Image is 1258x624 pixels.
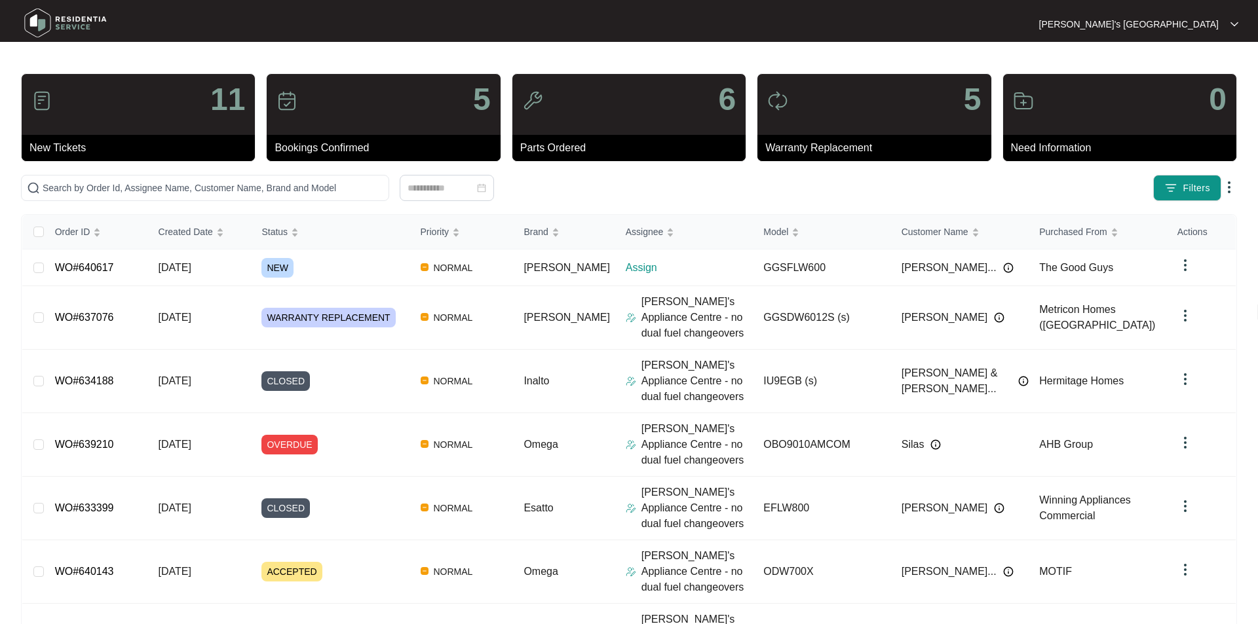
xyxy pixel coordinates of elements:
[261,498,310,518] span: CLOSED
[1167,215,1236,249] th: Actions
[261,371,310,391] span: CLOSED
[20,3,111,43] img: residentia service logo
[1153,175,1221,201] button: filter iconFilters
[1039,566,1072,577] span: MOTIF
[429,437,478,452] span: NORMAL
[275,140,500,156] p: Bookings Confirmed
[753,413,891,477] td: OBO9010AMCOM
[1039,18,1219,31] p: [PERSON_NAME]'s [GEOGRAPHIC_DATA]
[55,225,90,239] span: Order ID
[159,312,191,323] span: [DATE]
[753,540,891,604] td: ODW700X
[55,439,114,450] a: WO#639210
[626,225,664,239] span: Assignee
[1039,225,1107,239] span: Purchased From
[1011,140,1236,156] p: Need Information
[524,502,553,513] span: Esatto
[524,225,548,239] span: Brand
[429,373,478,389] span: NORMAL
[421,225,449,239] span: Priority
[626,312,636,323] img: Assigner Icon
[1029,215,1167,249] th: Purchased From
[1177,371,1193,387] img: dropdown arrow
[45,215,148,249] th: Order ID
[276,90,297,111] img: icon
[513,215,615,249] th: Brand
[421,376,429,384] img: Vercel Logo
[1183,181,1210,195] span: Filters
[421,440,429,448] img: Vercel Logo
[765,140,991,156] p: Warranty Replacement
[626,376,636,386] img: Assigner Icon
[1018,376,1029,386] img: Info icon
[43,181,383,195] input: Search by Order Id, Assignee Name, Customer Name, Brand and Model
[1039,494,1131,521] span: Winning Appliances Commercial
[1209,84,1227,115] p: 0
[148,215,252,249] th: Created Date
[902,225,968,239] span: Customer Name
[55,375,114,386] a: WO#634188
[1177,562,1193,578] img: dropdown arrow
[55,566,114,577] a: WO#640143
[1177,435,1193,450] img: dropdown arrow
[641,485,753,532] p: [PERSON_NAME]'s Appliance Centre - no dual fuel changeovers
[261,562,322,581] span: ACCEPTED
[641,358,753,405] p: [PERSON_NAME]'s Appliance Centre - no dual fuel changeovers
[753,350,891,413] td: IU9EGB (s)
[421,263,429,271] img: Vercel Logo
[1039,375,1124,386] span: Hermitage Homes
[891,215,1029,249] th: Customer Name
[251,215,410,249] th: Status
[261,435,317,454] span: OVERDUE
[524,566,558,577] span: Omega
[429,260,478,276] span: NORMAL
[964,84,982,115] p: 5
[421,567,429,575] img: Vercel Logo
[1221,179,1237,195] img: dropdown arrow
[626,503,636,513] img: Assigner Icon
[767,90,788,111] img: icon
[522,90,543,111] img: icon
[641,421,753,468] p: [PERSON_NAME]'s Appliance Centre - no dual fuel changeovers
[524,375,549,386] span: Inalto
[55,312,114,323] a: WO#637076
[421,504,429,511] img: Vercel Logo
[520,140,746,156] p: Parts Ordered
[626,566,636,577] img: Assigner Icon
[261,308,395,327] span: WARRANTY REPLACEMENT
[902,564,997,579] span: [PERSON_NAME]...
[1177,498,1193,514] img: dropdown arrow
[753,286,891,350] td: GGSDW6012S (s)
[524,262,610,273] span: [PERSON_NAME]
[1003,263,1014,273] img: Info icon
[1039,439,1093,450] span: AHB Group
[410,215,514,249] th: Priority
[1013,90,1034,111] img: icon
[902,260,997,276] span: [PERSON_NAME]...
[524,439,558,450] span: Omega
[421,313,429,321] img: Vercel Logo
[930,439,941,450] img: Info icon
[1177,308,1193,323] img: dropdown arrow
[994,503,1004,513] img: Info icon
[429,500,478,516] span: NORMAL
[641,294,753,341] p: [PERSON_NAME]'s Appliance Centre - no dual fuel changeovers
[1039,304,1155,331] span: Metricon Homes ([GEOGRAPHIC_DATA])
[626,439,636,450] img: Assigner Icon
[994,312,1004,323] img: Info icon
[429,564,478,579] span: NORMAL
[902,500,988,516] span: [PERSON_NAME]
[1164,181,1177,194] img: filter icon
[55,502,114,513] a: WO#633399
[641,548,753,595] p: [PERSON_NAME]'s Appliance Centre - no dual fuel changeovers
[27,181,40,194] img: search-icon
[55,262,114,273] a: WO#640617
[159,502,191,513] span: [DATE]
[261,225,288,239] span: Status
[261,258,294,278] span: NEW
[753,477,891,540] td: EFLW800
[1230,21,1238,28] img: dropdown arrow
[159,375,191,386] span: [DATE]
[159,225,213,239] span: Created Date
[31,90,52,111] img: icon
